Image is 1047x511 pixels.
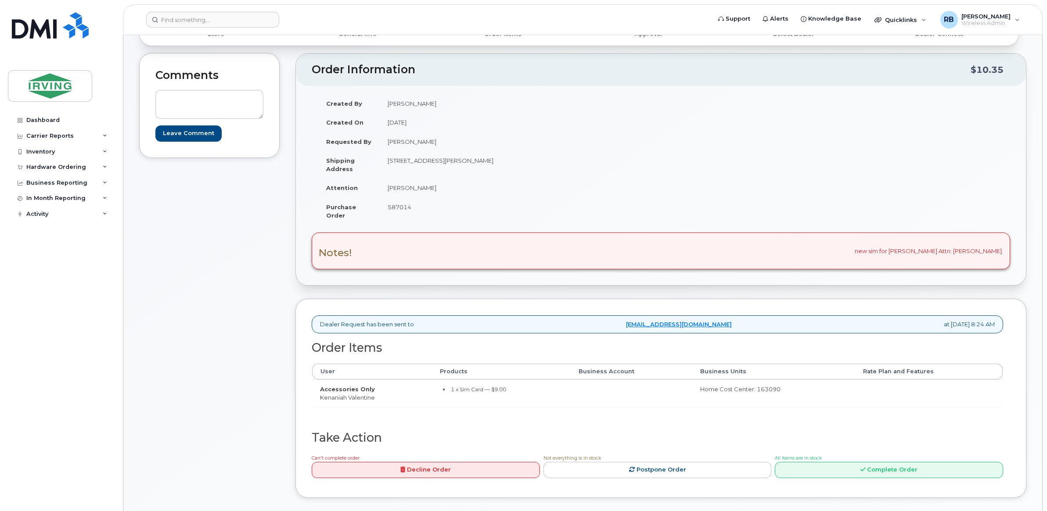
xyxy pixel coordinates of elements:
[855,364,1003,379] th: Rate Plan and Features
[155,125,222,142] input: Leave Comment
[326,138,371,145] strong: Requested By
[944,14,954,25] span: RB
[961,20,1011,27] span: Wireless Admin
[326,157,355,172] strong: Shipping Address
[312,364,432,379] th: User
[326,119,363,126] strong: Created On
[312,455,360,461] span: Can't complete order
[388,204,411,211] span: 587014
[808,14,861,23] span: Knowledge Base
[795,10,867,28] a: Knowledge Base
[312,232,1010,269] div: new sim for [PERSON_NAME] Attn: [PERSON_NAME].
[885,16,917,23] span: Quicklinks
[319,247,352,258] h3: Notes!
[775,455,822,461] span: All Items are in stock
[326,184,358,191] strong: Attention
[380,132,655,151] td: [PERSON_NAME]
[312,379,432,407] td: Kenaniah Valentine
[312,64,971,76] h2: Order Information
[934,11,1026,29] div: Roberts, Brad
[712,10,756,28] a: Support
[326,100,362,107] strong: Created By
[312,431,1003,444] h2: Take Action
[756,10,795,28] a: Alerts
[961,13,1011,20] span: [PERSON_NAME]
[380,94,655,113] td: [PERSON_NAME]
[775,462,1003,478] a: Complete Order
[380,151,655,178] td: [STREET_ADDRESS][PERSON_NAME]
[146,12,279,28] input: Find something...
[312,315,1003,333] div: Dealer Request has been sent to at [DATE] 8:24 AM
[726,14,750,23] span: Support
[451,386,506,393] small: 1 x Sim Card — $9.00
[432,364,571,379] th: Products
[868,11,932,29] div: Quicklinks
[326,204,356,219] strong: Purchase Order
[312,341,1003,354] h2: Order Items
[700,385,847,393] div: Home Cost Center: 163090
[770,14,788,23] span: Alerts
[320,386,375,393] strong: Accessories Only
[312,462,540,478] a: Decline Order
[971,61,1004,78] div: $10.35
[626,320,732,329] a: [EMAIL_ADDRESS][DOMAIN_NAME]
[543,462,772,478] a: Postpone Order
[380,178,655,197] td: [PERSON_NAME]
[571,364,692,379] th: Business Account
[543,455,601,461] span: Not everything is in stock
[692,364,855,379] th: Business Units
[380,113,655,132] td: [DATE]
[155,69,263,82] h2: Comments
